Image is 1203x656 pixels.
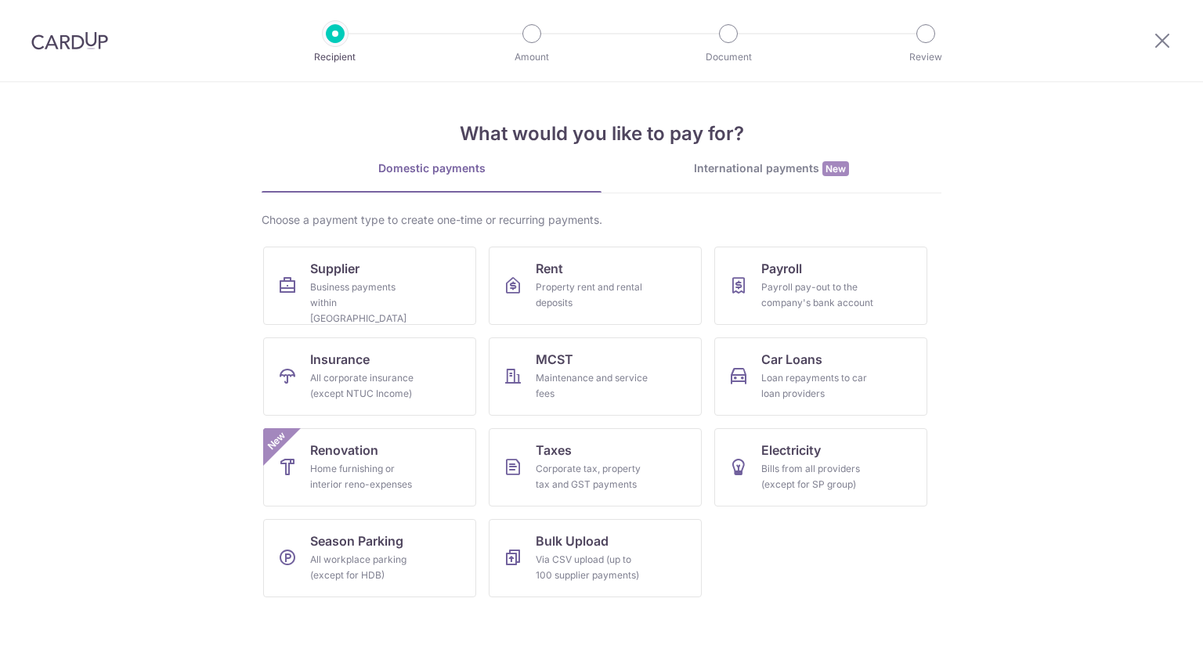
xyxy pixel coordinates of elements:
[536,552,648,583] div: Via CSV upload (up to 100 supplier payments)
[310,259,359,278] span: Supplier
[263,337,476,416] a: InsuranceAll corporate insurance (except NTUC Income)
[489,337,702,416] a: MCSTMaintenance and service fees
[489,519,702,597] a: Bulk UploadVia CSV upload (up to 100 supplier payments)
[761,461,874,492] div: Bills from all providers (except for SP group)
[601,160,941,177] div: International payments
[714,247,927,325] a: PayrollPayroll pay-out to the company's bank account
[310,279,423,326] div: Business payments within [GEOGRAPHIC_DATA]
[474,49,590,65] p: Amount
[536,532,609,550] span: Bulk Upload
[262,212,941,228] div: Choose a payment type to create one-time or recurring payments.
[536,350,573,369] span: MCST
[262,120,941,148] h4: What would you like to pay for?
[264,428,290,454] span: New
[263,247,476,325] a: SupplierBusiness payments within [GEOGRAPHIC_DATA]
[536,441,572,460] span: Taxes
[536,370,648,402] div: Maintenance and service fees
[714,337,927,416] a: Car LoansLoan repayments to car loan providers
[310,532,403,550] span: Season Parking
[489,428,702,506] a: TaxesCorporate tax, property tax and GST payments
[310,370,423,402] div: All corporate insurance (except NTUC Income)
[761,279,874,311] div: Payroll pay-out to the company's bank account
[868,49,984,65] p: Review
[310,552,423,583] div: All workplace parking (except for HDB)
[262,160,601,176] div: Domestic payments
[761,259,802,278] span: Payroll
[761,370,874,402] div: Loan repayments to car loan providers
[536,461,648,492] div: Corporate tax, property tax and GST payments
[489,247,702,325] a: RentProperty rent and rental deposits
[263,519,476,597] a: Season ParkingAll workplace parking (except for HDB)
[536,279,648,311] div: Property rent and rental deposits
[310,461,423,492] div: Home furnishing or interior reno-expenses
[761,441,821,460] span: Electricity
[822,161,849,176] span: New
[310,350,370,369] span: Insurance
[761,350,822,369] span: Car Loans
[536,259,563,278] span: Rent
[670,49,786,65] p: Document
[277,49,393,65] p: Recipient
[31,31,108,50] img: CardUp
[310,441,378,460] span: Renovation
[1103,609,1187,648] iframe: Opens a widget where you can find more information
[263,428,476,506] a: RenovationHome furnishing or interior reno-expensesNew
[714,428,927,506] a: ElectricityBills from all providers (except for SP group)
